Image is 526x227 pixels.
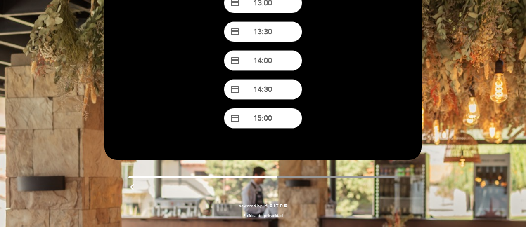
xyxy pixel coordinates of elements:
[224,21,302,42] button: credit_card 13:30
[230,56,240,66] span: credit_card
[224,79,302,100] button: credit_card 14:30
[230,84,240,94] span: credit_card
[230,27,240,37] span: credit_card
[239,203,287,209] a: powered by
[224,108,302,129] button: credit_card 15:00
[239,203,262,209] span: powered by
[128,182,138,192] i: arrow_backward
[224,50,302,71] button: credit_card 14:00
[230,113,240,123] span: credit_card
[264,204,287,208] img: MEITRE
[243,213,283,219] a: Política de privacidad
